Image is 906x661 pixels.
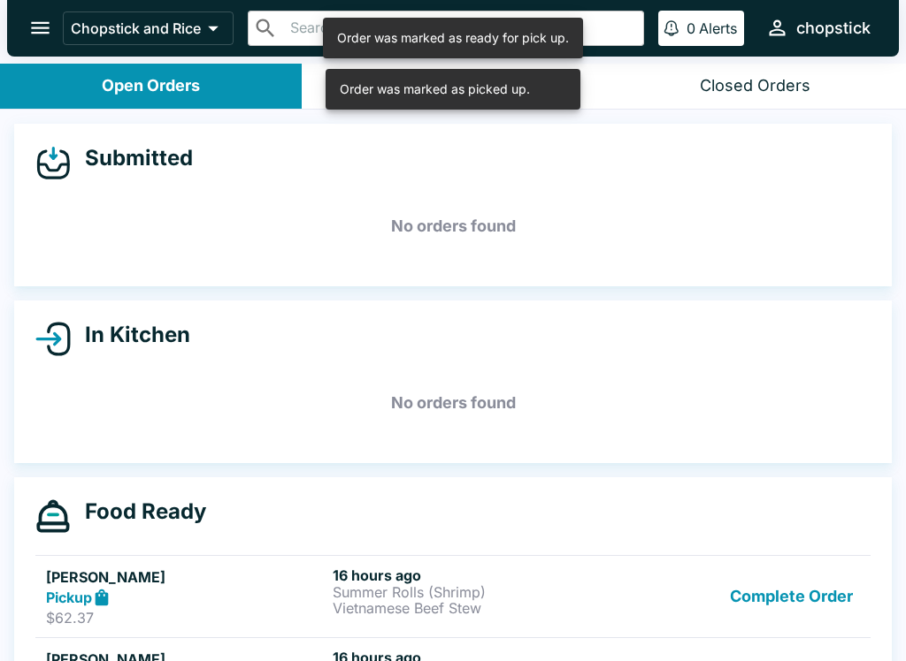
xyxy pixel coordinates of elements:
[723,566,860,627] button: Complete Order
[337,23,569,53] div: Order was marked as ready for pick up.
[71,322,190,348] h4: In Kitchen
[46,589,92,606] strong: Pickup
[35,555,871,638] a: [PERSON_NAME]Pickup$62.3716 hours agoSummer Rolls (Shrimp)Vietnamese Beef StewComplete Order
[333,584,612,600] p: Summer Rolls (Shrimp)
[71,145,193,171] h4: Submitted
[340,74,530,104] div: Order was marked as picked up.
[687,19,695,37] p: 0
[46,566,326,588] h5: [PERSON_NAME]
[46,609,326,627] p: $62.37
[35,371,871,435] h5: No orders found
[63,11,234,45] button: Chopstick and Rice
[35,194,871,258] h5: No orders found
[796,18,871,39] div: chopstick
[71,19,201,37] p: Chopstick and Rice
[699,19,737,37] p: Alerts
[71,498,206,525] h4: Food Ready
[333,566,612,584] h6: 16 hours ago
[700,76,810,96] div: Closed Orders
[102,76,200,96] div: Open Orders
[285,16,636,41] input: Search orders by name or phone number
[758,9,878,47] button: chopstick
[18,5,63,50] button: open drawer
[333,600,612,616] p: Vietnamese Beef Stew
